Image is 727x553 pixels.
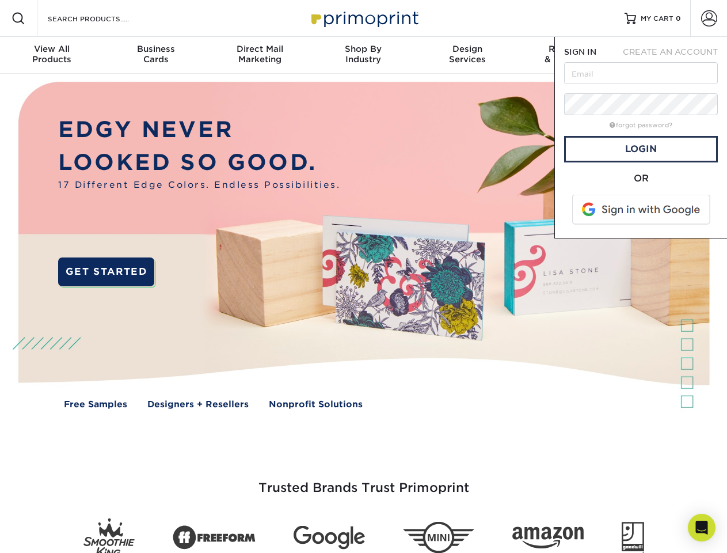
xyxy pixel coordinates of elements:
div: Marketing [208,44,311,65]
a: DesignServices [416,37,519,74]
span: 0 [676,14,681,22]
input: Email [564,62,718,84]
div: Services [416,44,519,65]
p: LOOKED SO GOOD. [58,146,340,179]
span: SIGN IN [564,47,596,56]
a: forgot password? [610,122,672,129]
span: CREATE AN ACCOUNT [623,47,718,56]
span: MY CART [641,14,673,24]
span: Resources [519,44,623,54]
span: Design [416,44,519,54]
p: EDGY NEVER [58,113,340,146]
iframe: Google Customer Reviews [3,518,98,549]
a: Designers + Resellers [147,398,249,411]
a: Nonprofit Solutions [269,398,363,411]
div: OR [564,172,718,185]
a: Login [564,136,718,162]
a: Free Samples [64,398,127,411]
img: Primoprint [306,6,421,31]
h3: Trusted Brands Trust Primoprint [27,453,701,509]
input: SEARCH PRODUCTS..... [47,12,159,25]
span: Shop By [311,44,415,54]
img: Goodwill [622,522,644,553]
a: Shop ByIndustry [311,37,415,74]
img: Google [294,526,365,550]
a: Direct MailMarketing [208,37,311,74]
span: Business [104,44,207,54]
a: Resources& Templates [519,37,623,74]
div: Industry [311,44,415,65]
span: 17 Different Edge Colors. Endless Possibilities. [58,179,340,192]
div: & Templates [519,44,623,65]
img: Amazon [512,527,584,549]
div: Open Intercom Messenger [688,514,715,541]
div: Cards [104,44,207,65]
a: GET STARTED [58,257,154,286]
a: BusinessCards [104,37,207,74]
span: Direct Mail [208,44,311,54]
